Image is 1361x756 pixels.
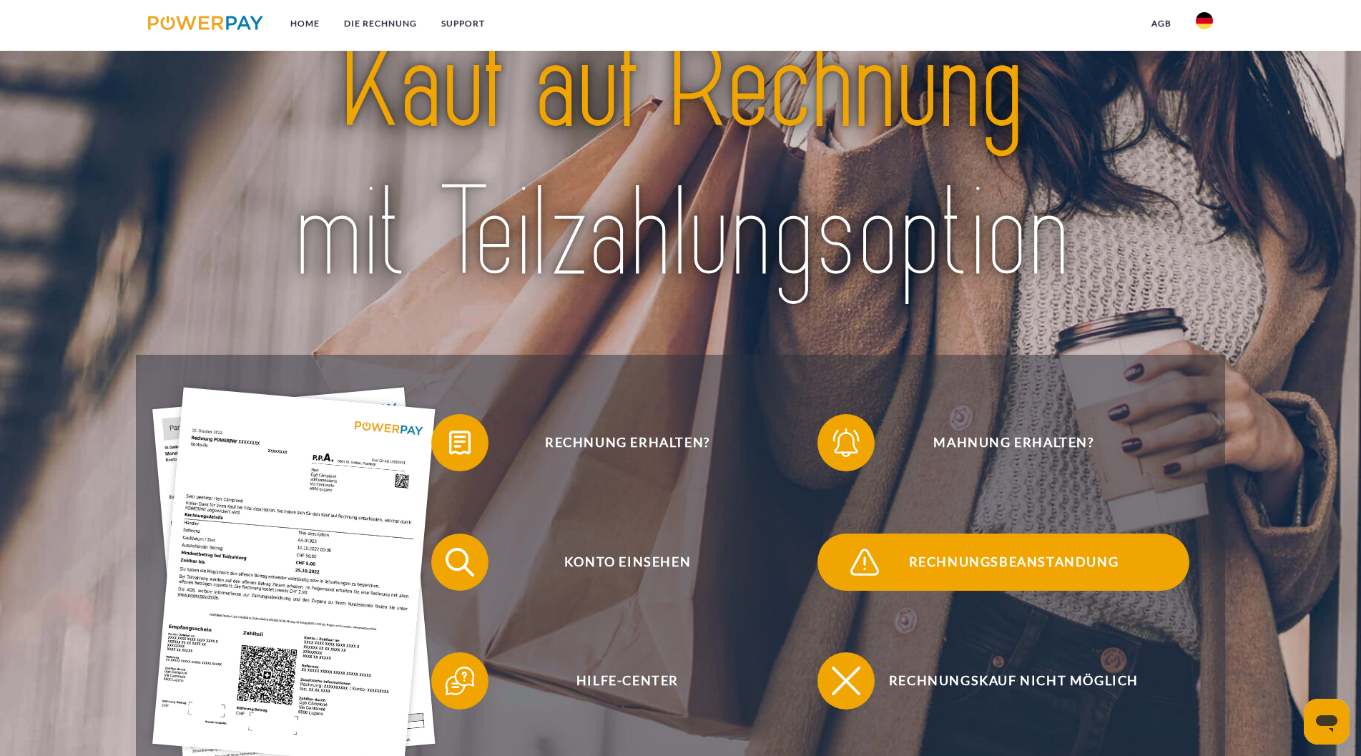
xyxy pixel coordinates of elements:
[828,663,864,699] img: qb_close.svg
[148,16,263,30] img: logo-powerpay.svg
[442,663,478,699] img: qb_help.svg
[838,414,1189,471] span: Mahnung erhalten?
[429,11,497,36] a: SUPPORT
[431,534,803,591] button: Konto einsehen
[817,534,1189,591] button: Rechnungsbeanstandung
[431,414,803,471] button: Rechnung erhalten?
[828,425,864,461] img: qb_bell.svg
[442,544,478,580] img: qb_search.svg
[817,652,1189,710] button: Rechnungskauf nicht möglich
[452,414,802,471] span: Rechnung erhalten?
[452,534,802,591] span: Konto einsehen
[452,652,802,710] span: Hilfe-Center
[838,534,1189,591] span: Rechnungsbeanstandung
[838,652,1189,710] span: Rechnungskauf nicht möglich
[332,11,429,36] a: DIE RECHNUNG
[278,11,332,36] a: Home
[1304,699,1350,745] iframe: Schaltfläche zum Öffnen des Messaging-Fensters
[1139,11,1184,36] a: agb
[847,544,883,580] img: qb_warning.svg
[201,3,1160,315] img: title-powerpay_de.svg
[431,652,803,710] button: Hilfe-Center
[442,425,478,461] img: qb_bill.svg
[1196,12,1213,29] img: de
[817,414,1189,471] button: Mahnung erhalten?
